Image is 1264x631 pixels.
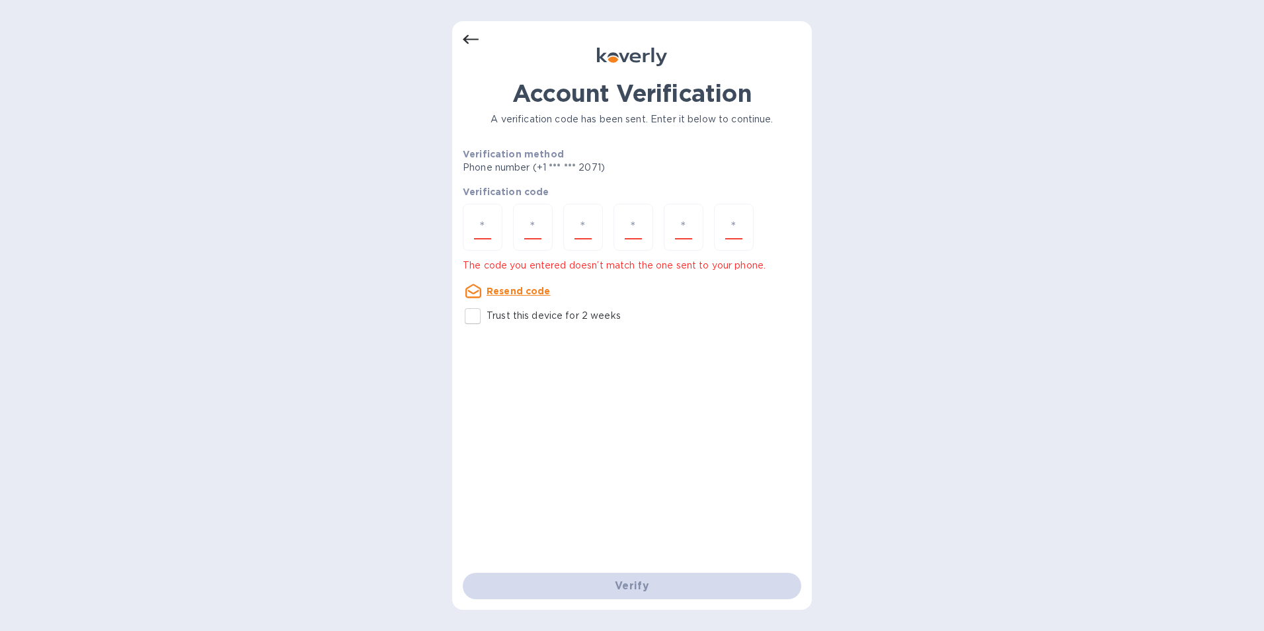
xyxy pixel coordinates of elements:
[463,79,801,107] h1: Account Verification
[463,161,706,175] p: Phone number (+1 *** *** 2071)
[487,286,551,296] u: Resend code
[487,309,621,323] p: Trust this device for 2 weeks
[463,112,801,126] p: A verification code has been sent. Enter it below to continue.
[463,259,801,273] p: The code you entered doesn’t match the one sent to your phone.
[463,185,801,198] p: Verification code
[463,149,564,159] b: Verification method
